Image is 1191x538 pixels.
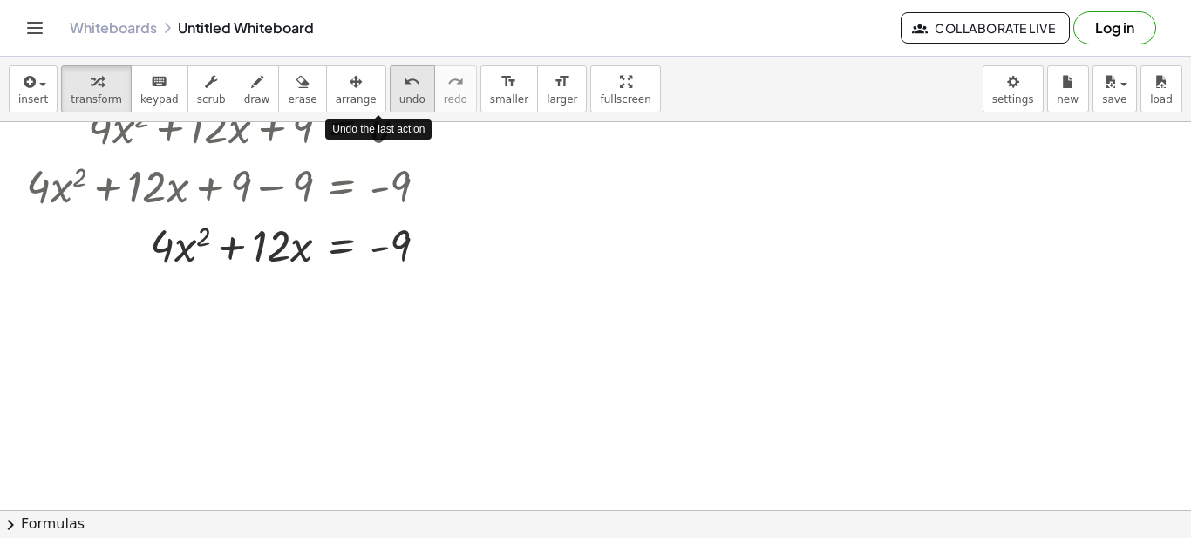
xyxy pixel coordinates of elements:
button: format_sizelarger [537,65,587,112]
button: format_sizesmaller [480,65,538,112]
i: undo [404,72,420,92]
span: smaller [490,93,528,106]
span: scrub [197,93,226,106]
i: keyboard [151,72,167,92]
i: format_size [500,72,517,92]
button: keyboardkeypad [131,65,188,112]
span: undo [399,93,425,106]
i: redo [447,72,464,92]
button: transform [61,65,132,112]
button: scrub [187,65,235,112]
span: save [1102,93,1126,106]
a: Whiteboards [70,19,157,37]
button: load [1140,65,1182,112]
span: Collaborate Live [915,20,1055,36]
button: Toggle navigation [21,14,49,42]
span: larger [547,93,577,106]
button: fullscreen [590,65,660,112]
button: erase [278,65,326,112]
span: fullscreen [600,93,650,106]
span: redo [444,93,467,106]
span: settings [992,93,1034,106]
button: new [1047,65,1089,112]
span: draw [244,93,270,106]
button: undoundo [390,65,435,112]
span: transform [71,93,122,106]
span: erase [288,93,316,106]
button: redoredo [434,65,477,112]
button: settings [983,65,1044,112]
span: keypad [140,93,179,106]
span: insert [18,93,48,106]
button: save [1092,65,1137,112]
span: new [1057,93,1079,106]
button: Log in [1073,11,1156,44]
span: arrange [336,93,377,106]
button: arrange [326,65,386,112]
div: Undo the last action [325,119,432,140]
button: insert [9,65,58,112]
button: draw [235,65,280,112]
button: Collaborate Live [901,12,1070,44]
i: format_size [554,72,570,92]
span: load [1150,93,1173,106]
